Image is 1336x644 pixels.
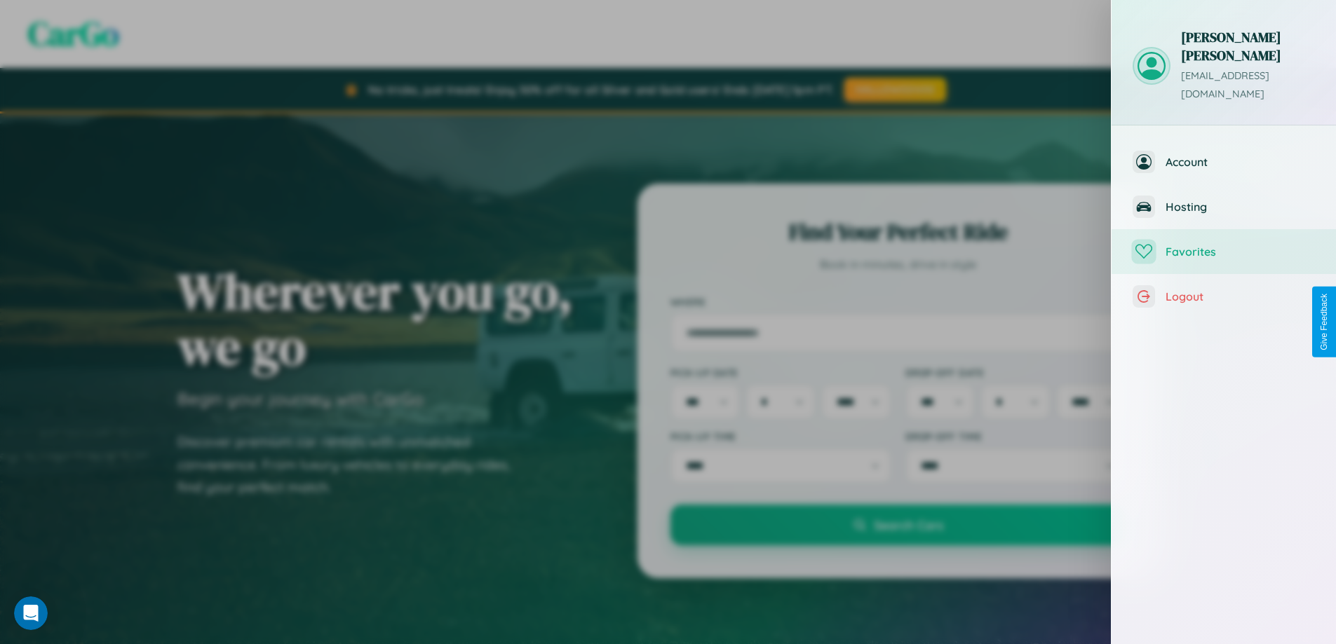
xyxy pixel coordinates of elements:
[1112,184,1336,229] button: Hosting
[1112,274,1336,319] button: Logout
[1181,28,1315,64] h3: [PERSON_NAME] [PERSON_NAME]
[14,596,48,630] iframe: Intercom live chat
[1112,139,1336,184] button: Account
[1166,289,1315,303] span: Logout
[1166,200,1315,214] span: Hosting
[1319,294,1329,350] div: Give Feedback
[1166,155,1315,169] span: Account
[1166,245,1315,259] span: Favorites
[1112,229,1336,274] button: Favorites
[1181,67,1315,104] p: [EMAIL_ADDRESS][DOMAIN_NAME]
